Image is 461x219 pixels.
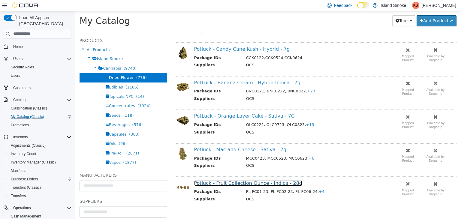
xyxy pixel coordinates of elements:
[171,78,240,82] span: BNC0121, BNC0222, BNC0322,
[334,2,352,8] span: Feedback
[11,84,33,91] a: Customers
[8,184,71,191] span: Transfers (Classic)
[1,133,74,141] button: Inventory
[6,166,74,175] button: Manifests
[6,192,74,200] button: Transfers
[119,185,167,193] th: Suppliers
[327,110,339,118] small: Mapped Product
[13,44,23,49] span: Home
[11,96,71,103] span: Catalog
[6,141,74,150] button: Adjustments (Classic)
[232,78,240,82] span: +23
[34,121,52,125] span: Capsules
[11,133,30,141] button: Inventory
[6,71,74,80] button: Users
[11,204,71,211] span: Operations
[13,205,31,210] span: Operations
[8,64,36,71] a: Security Roles
[8,142,48,149] a: Adjustments (Classic)
[8,72,23,79] a: Users
[8,184,43,191] a: Transfers (Classic)
[8,150,71,157] span: Inventory Count
[167,151,309,159] td: OCS
[6,104,74,112] button: Classification (Classic)
[1,55,74,63] button: Users
[408,2,410,9] p: |
[49,55,62,59] span: (9740)
[8,72,71,79] span: Users
[6,121,74,129] button: Promotions
[13,135,28,139] span: Inventory
[412,2,419,9] div: Katrina S
[62,92,75,97] span: (1924)
[61,83,69,88] span: (14)
[11,133,71,141] span: Inventory
[8,64,71,71] span: Security Roles
[34,64,59,69] span: Dried Flower
[34,92,60,97] span: Concentrates
[6,175,74,183] button: Purchase Orders
[17,15,71,27] span: Load All Apps in [GEOGRAPHIC_DATA]
[11,55,71,62] span: Users
[34,83,59,88] span: Topicals NPC
[119,51,167,58] th: Suppliers
[327,144,339,151] small: Mapped Product
[34,74,48,78] span: Edibles
[8,167,29,174] a: Manifests
[1,42,74,51] button: Home
[34,149,46,154] span: Vapes
[381,2,406,9] p: Island Smoke
[13,85,31,90] span: Customers
[11,185,41,190] span: Transfers (Classic)
[5,187,92,194] h5: Suppliers
[171,111,239,116] span: OLC0221, OLC0723, OLC0823,
[11,106,47,111] span: Classification (Classic)
[12,2,39,8] img: Cova
[351,43,370,51] small: Available by Dropship
[11,204,33,211] button: Operations
[54,121,65,125] span: (303)
[8,105,71,112] span: Classification (Classic)
[34,102,46,106] span: Seeds
[12,36,35,41] span: All Products
[11,73,20,78] span: Users
[171,178,249,183] span: PL-FC01-23, PL-FC02-23, PL-FC06-24,
[167,118,309,126] td: OCS
[351,110,370,118] small: Available by Dropship
[8,167,71,174] span: Manifests
[11,168,26,173] span: Manifests
[119,111,167,118] th: Package IDs
[119,102,220,108] a: PotLuck - Orange Layer Cake - Sativa - 7G
[6,183,74,192] button: Transfers (Classic)
[327,178,339,185] small: Mapped Product
[119,69,226,74] a: PotLuck - Banana Cream - Hybrid Indica - 7g
[167,44,309,51] td: CCK0122,CCK0524,CCK0624
[8,159,71,166] span: Inventory Manager (Classic)
[119,136,212,141] a: Potluck - Mac and Cheese - Sativa - 7g
[11,214,41,219] span: Cash Management
[1,204,74,212] button: Operations
[1,96,74,104] button: Catalog
[8,192,71,199] span: Transfers
[34,130,41,135] span: Oils
[317,4,340,15] button: Tools
[44,130,52,135] span: (96)
[101,169,115,183] img: 150
[5,160,92,168] h5: Manufacturers
[351,77,370,84] small: Available by Dropship
[422,2,456,9] p: [PERSON_NAME]
[119,151,167,159] th: Suppliers
[351,144,370,151] small: Available by Dropship
[11,193,26,198] span: Transfers
[6,112,74,121] button: My Catalog (Classic)
[5,4,55,15] span: My Catalog
[351,178,370,185] small: Available by Dropship
[48,149,61,154] span: (1877)
[8,175,71,183] span: Purchase Orders
[8,192,28,199] a: Transfers
[167,51,309,58] td: OCS
[6,158,74,166] button: Inventory Manager (Classic)
[244,178,249,183] span: +4
[413,2,418,9] span: KS
[34,140,49,144] span: Pre-Roll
